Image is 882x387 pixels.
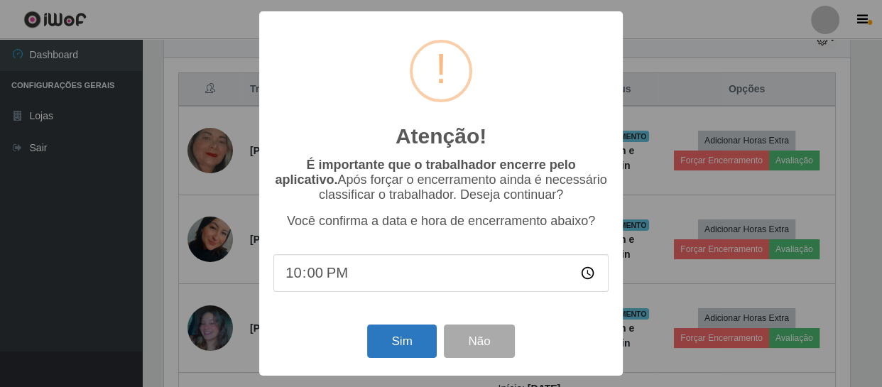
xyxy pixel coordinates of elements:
[367,325,436,358] button: Sim
[273,158,609,202] p: Após forçar o encerramento ainda é necessário classificar o trabalhador. Deseja continuar?
[275,158,575,187] b: É importante que o trabalhador encerre pelo aplicativo.
[444,325,514,358] button: Não
[273,214,609,229] p: Você confirma a data e hora de encerramento abaixo?
[396,124,486,149] h2: Atenção!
